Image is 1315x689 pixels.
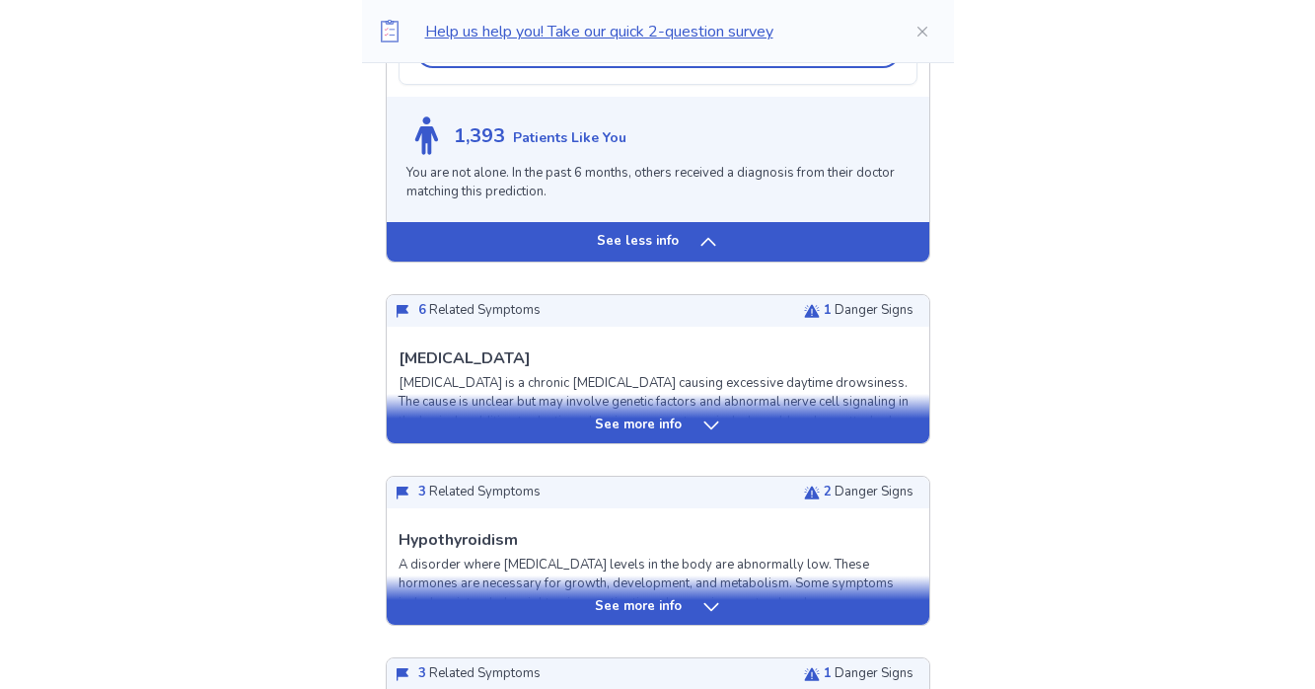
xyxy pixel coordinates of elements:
[824,301,913,321] p: Danger Signs
[418,483,426,500] span: 3
[399,556,917,671] p: A disorder where [MEDICAL_DATA] levels in the body are abnormally low. These hormones are necessa...
[824,301,832,319] span: 1
[399,374,917,471] p: [MEDICAL_DATA] is a chronic [MEDICAL_DATA] causing excessive daytime drowsiness. The cause is unc...
[399,528,518,552] p: Hypothyroidism
[399,346,531,370] p: [MEDICAL_DATA]
[418,301,426,319] span: 6
[454,121,505,151] p: 1,393
[418,664,541,684] p: Related Symptoms
[513,127,626,148] p: Patients Like You
[418,301,541,321] p: Related Symptoms
[595,416,682,435] p: See more info
[824,483,913,502] p: Danger Signs
[824,664,832,682] span: 1
[824,483,832,500] span: 2
[418,664,426,682] span: 3
[824,664,913,684] p: Danger Signs
[597,232,679,252] p: See less info
[418,483,541,502] p: Related Symptoms
[406,164,910,202] p: You are not alone. In the past 6 months, others received a diagnosis from their doctor matching t...
[425,20,883,43] p: Help us help you! Take our quick 2-question survey
[595,597,682,617] p: See more info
